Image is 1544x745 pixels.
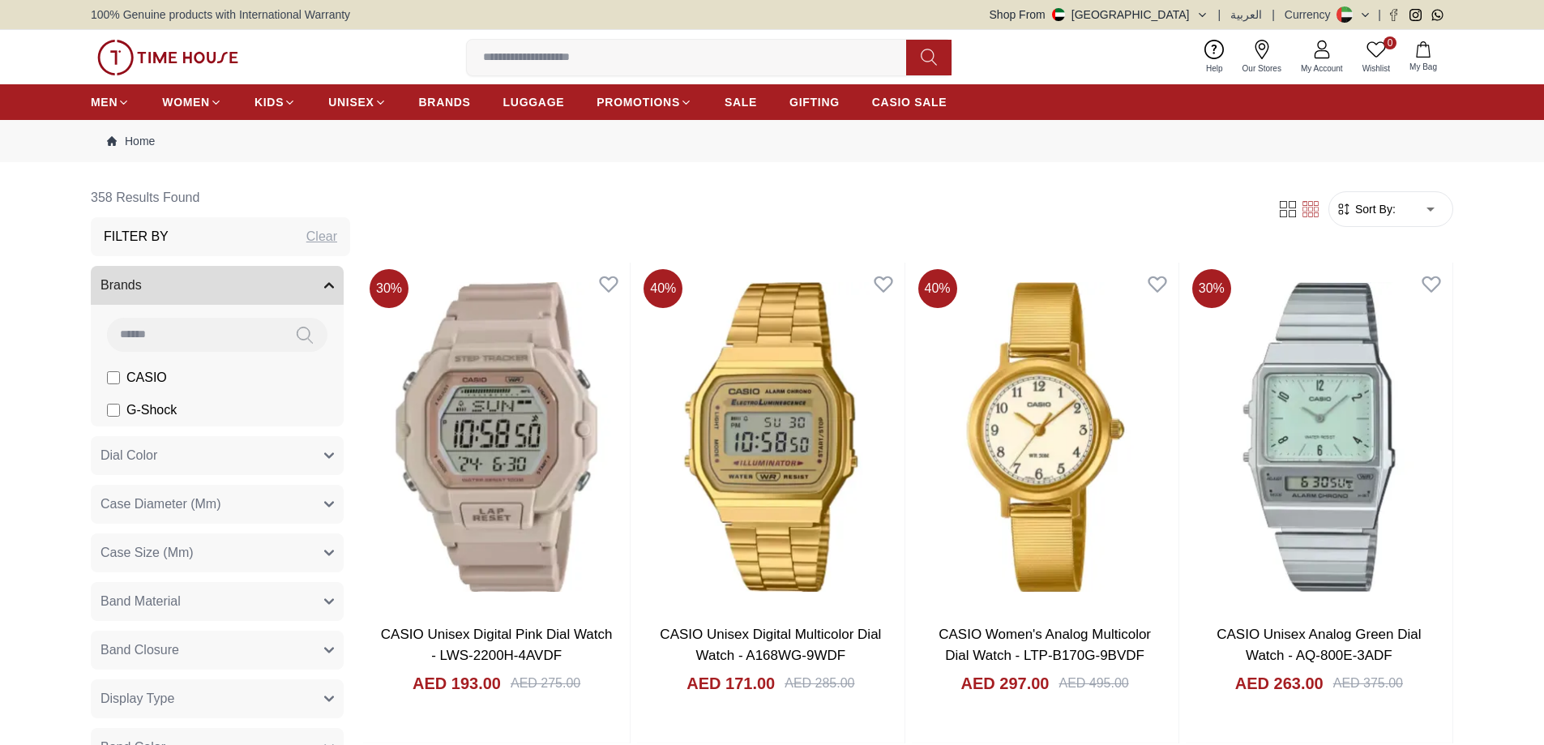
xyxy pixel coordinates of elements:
span: Case Size (Mm) [101,543,194,563]
span: Wishlist [1356,62,1396,75]
a: WOMEN [162,88,222,117]
a: MEN [91,88,130,117]
button: Band Closure [91,631,344,670]
span: KIDS [254,94,284,110]
a: UNISEX [328,88,386,117]
h4: AED 297.00 [961,672,1050,695]
div: AED 275.00 [511,674,580,693]
button: Shop From[GEOGRAPHIC_DATA] [990,6,1208,23]
span: My Bag [1403,61,1443,73]
a: KIDS [254,88,296,117]
h4: AED 263.00 [1235,672,1324,695]
span: WOMEN [162,94,210,110]
span: CASIO [126,368,167,387]
a: CASIO Unisex Analog Green Dial Watch - AQ-800E-3ADF [1217,627,1421,663]
h4: AED 171.00 [686,672,775,695]
button: Band Material [91,582,344,621]
nav: Breadcrumb [91,120,1453,162]
a: Our Stores [1233,36,1291,78]
a: PROMOTIONS [597,88,692,117]
a: CASIO Unisex Digital Pink Dial Watch - LWS-2200H-4AVDF [381,627,613,663]
div: AED 285.00 [785,674,854,693]
span: Our Stores [1236,62,1288,75]
h3: Filter By [104,227,169,246]
input: CASIO [107,371,120,384]
span: My Account [1294,62,1349,75]
img: ... [97,40,238,75]
span: CASIO SALE [872,94,947,110]
span: GIFTING [789,94,840,110]
img: CASIO Unisex Analog Green Dial Watch - AQ-800E-3ADF [1186,263,1452,611]
span: 30 % [1192,269,1231,308]
div: Currency [1285,6,1337,23]
button: Dial Color [91,436,344,475]
h6: 358 Results Found [91,178,350,217]
span: 100% Genuine products with International Warranty [91,6,350,23]
a: CASIO Unisex Digital Multicolor Dial Watch - A168WG-9WDF [660,627,881,663]
a: GIFTING [789,88,840,117]
span: LUGGAGE [503,94,565,110]
a: Facebook [1388,9,1400,21]
span: 40 % [644,269,682,308]
a: CASIO Women's Analog Multicolor Dial Watch - LTP-B170G-9BVDF [939,627,1151,663]
span: MEN [91,94,118,110]
button: Display Type [91,679,344,718]
span: SALE [725,94,757,110]
input: G-Shock [107,404,120,417]
div: AED 375.00 [1333,674,1403,693]
button: Case Diameter (Mm) [91,485,344,524]
span: Band Material [101,592,181,611]
span: UNISEX [328,94,374,110]
button: Brands [91,266,344,305]
span: Brands [101,276,142,295]
span: Case Diameter (Mm) [101,495,220,514]
a: 0Wishlist [1353,36,1400,78]
a: BRANDS [419,88,471,117]
span: PROMOTIONS [597,94,680,110]
a: Help [1196,36,1233,78]
span: 0 [1384,36,1396,49]
a: SALE [725,88,757,117]
button: Case Size (Mm) [91,533,344,572]
img: United Arab Emirates [1052,8,1065,21]
span: 30 % [370,269,408,308]
a: Home [107,133,155,149]
span: Help [1200,62,1230,75]
img: CASIO Unisex Digital Pink Dial Watch - LWS-2200H-4AVDF [363,263,630,611]
span: Band Closure [101,640,179,660]
span: Dial Color [101,446,157,465]
div: AED 495.00 [1059,674,1128,693]
img: CASIO Unisex Digital Multicolor Dial Watch - A168WG-9WDF [637,263,904,611]
a: CASIO SALE [872,88,947,117]
div: Clear [306,227,337,246]
button: My Bag [1400,38,1447,76]
span: Display Type [101,689,174,709]
span: BRANDS [419,94,471,110]
span: G-Shock [126,400,177,420]
a: Instagram [1409,9,1422,21]
span: 40 % [918,269,957,308]
span: Sort By: [1352,201,1396,217]
h4: AED 193.00 [413,672,501,695]
button: العربية [1230,6,1262,23]
button: Sort By: [1336,201,1396,217]
img: CASIO Women's Analog Multicolor Dial Watch - LTP-B170G-9BVDF [912,263,1178,611]
a: LUGGAGE [503,88,565,117]
span: | [1272,6,1275,23]
a: Whatsapp [1431,9,1443,21]
span: | [1378,6,1381,23]
span: | [1218,6,1221,23]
